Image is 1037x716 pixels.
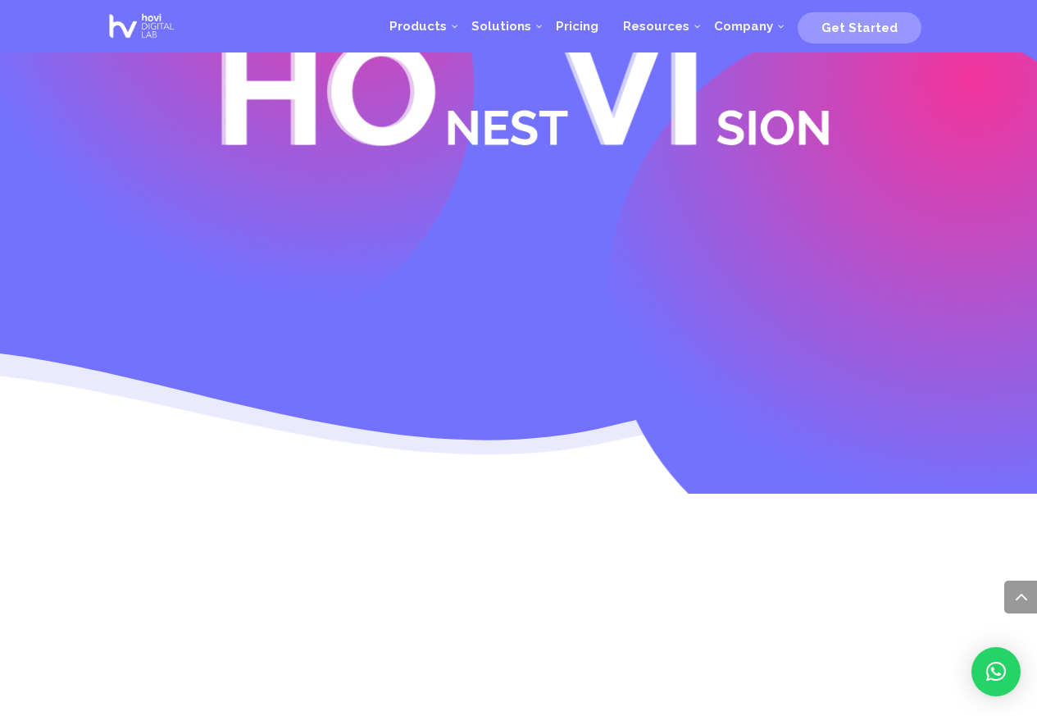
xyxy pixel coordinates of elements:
[556,19,598,34] span: Pricing
[459,2,544,51] a: Solutions
[623,19,689,34] span: Resources
[377,2,459,51] a: Products
[104,239,933,705] iframe: Hovi - About Us Video
[821,21,898,35] span: Get Started
[544,2,611,51] a: Pricing
[714,19,773,34] span: Company
[471,19,531,34] span: Solutions
[702,2,785,51] a: Company
[389,19,447,34] span: Products
[611,2,702,51] a: Resources
[798,14,921,39] a: Get Started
